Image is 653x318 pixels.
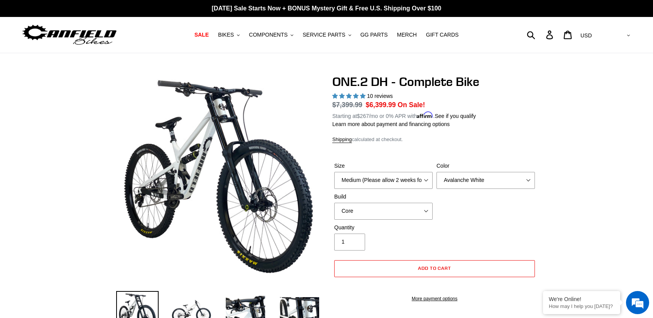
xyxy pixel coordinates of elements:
[418,265,452,271] span: Add to cart
[357,30,392,40] a: GG PARTS
[393,30,421,40] a: MERCH
[549,303,614,309] p: How may I help you today?
[426,32,459,38] span: GIFT CARDS
[398,100,425,110] span: On Sale!
[549,296,614,302] div: We're Online!
[334,295,535,302] a: More payment options
[334,260,535,277] button: Add to cart
[334,162,433,170] label: Size
[417,112,433,118] span: Affirm
[435,113,476,119] a: See if you qualify - Learn more about Affirm Financing (opens in modal)
[249,32,288,38] span: COMPONENTS
[245,30,297,40] button: COMPONENTS
[367,93,393,99] span: 10 reviews
[332,121,450,127] a: Learn more about payment and financing options
[334,193,433,201] label: Build
[214,30,244,40] button: BIKES
[332,136,537,143] div: calculated at checkout.
[332,93,367,99] span: 5.00 stars
[332,101,362,109] s: $7,399.99
[422,30,463,40] a: GIFT CARDS
[332,136,352,143] a: Shipping
[360,32,388,38] span: GG PARTS
[366,101,396,109] span: $6,399.99
[334,224,433,232] label: Quantity
[21,23,118,47] img: Canfield Bikes
[397,32,417,38] span: MERCH
[299,30,355,40] button: SERVICE PARTS
[191,30,213,40] a: SALE
[332,74,537,89] h1: ONE.2 DH - Complete Bike
[195,32,209,38] span: SALE
[218,32,234,38] span: BIKES
[303,32,345,38] span: SERVICE PARTS
[332,110,476,120] p: Starting at /mo or 0% APR with .
[436,162,535,170] label: Color
[357,113,369,119] span: $267
[531,26,551,43] input: Search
